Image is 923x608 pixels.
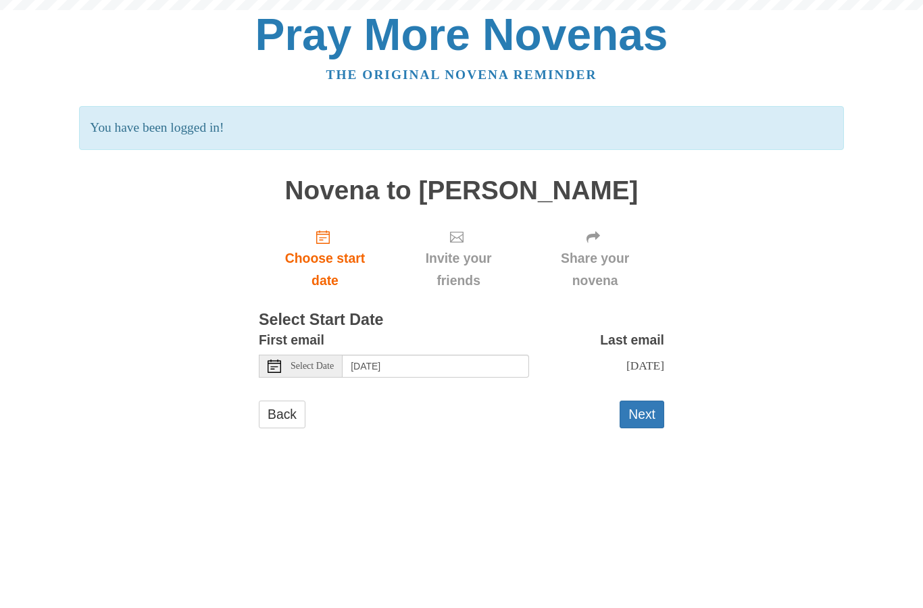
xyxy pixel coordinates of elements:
[79,106,843,150] p: You have been logged in!
[259,401,305,428] a: Back
[626,359,664,372] span: [DATE]
[526,218,664,299] div: Click "Next" to confirm your start date first.
[539,247,651,292] span: Share your novena
[391,218,526,299] div: Click "Next" to confirm your start date first.
[259,176,664,205] h1: Novena to [PERSON_NAME]
[255,9,668,59] a: Pray More Novenas
[620,401,664,428] button: Next
[272,247,378,292] span: Choose start date
[326,68,597,82] a: The original novena reminder
[600,329,664,351] label: Last email
[259,311,664,329] h3: Select Start Date
[291,361,334,371] span: Select Date
[259,218,391,299] a: Choose start date
[405,247,512,292] span: Invite your friends
[259,329,324,351] label: First email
